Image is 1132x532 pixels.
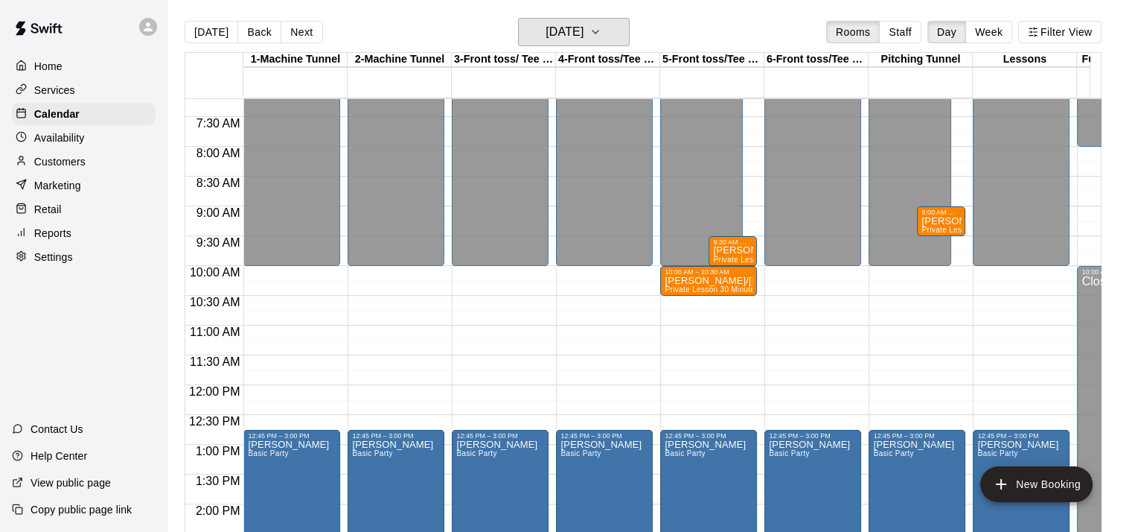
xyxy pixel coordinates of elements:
[348,53,452,67] div: 2-Machine Tunnel
[12,55,156,77] a: Home
[185,415,243,428] span: 12:30 PM
[12,151,156,173] a: Customers
[556,53,660,67] div: 4-Front toss/Tee Tunnel
[34,130,85,145] p: Availability
[31,449,87,463] p: Help Center
[193,117,244,130] span: 7:30 AM
[560,432,648,440] div: 12:45 PM – 3:00 PM
[12,103,156,125] a: Calendar
[31,502,132,517] p: Copy public page link
[185,21,238,43] button: [DATE]
[977,449,1017,457] span: Basic Party
[12,246,156,268] a: Settings
[12,127,156,149] a: Availability
[192,504,244,517] span: 2:00 PM
[34,226,71,241] p: Reports
[973,53,1077,67] div: Lessons
[921,209,961,216] div: 9:00 AM – 9:30 AM
[873,432,961,440] div: 12:45 PM – 3:00 PM
[665,268,752,276] div: 10:00 AM – 10:30 AM
[665,432,752,440] div: 12:45 PM – 3:00 PM
[12,79,156,101] a: Services
[248,449,288,457] span: Basic Party
[193,177,244,189] span: 8:30 AM
[980,466,1093,502] button: add
[193,147,244,159] span: 8:00 AM
[34,202,62,217] p: Retail
[193,206,244,219] span: 9:00 AM
[34,154,86,169] p: Customers
[185,385,243,398] span: 12:00 PM
[769,432,857,440] div: 12:45 PM – 3:00 PM
[192,475,244,487] span: 1:30 PM
[186,296,244,308] span: 10:30 AM
[518,18,630,46] button: [DATE]
[34,178,81,193] p: Marketing
[193,236,244,249] span: 9:30 AM
[927,21,966,43] button: Day
[12,198,156,221] a: Retail
[243,53,348,67] div: 1-Machine Tunnel
[826,21,880,43] button: Rooms
[12,174,156,197] a: Marketing
[452,53,556,67] div: 3-Front toss/ Tee Tunnel
[34,107,80,121] p: Calendar
[34,83,75,98] p: Services
[34,59,63,74] p: Home
[456,449,496,457] span: Basic Party
[713,238,752,246] div: 9:30 AM – 10:00 AM
[186,355,244,368] span: 11:30 AM
[560,449,601,457] span: Basic Party
[34,250,73,265] p: Settings
[713,256,866,264] span: Private Lesson 30 Minutes-Hitting/Catching
[869,53,973,67] div: Pitching Tunnel
[192,445,244,457] span: 1:00 PM
[352,432,440,440] div: 12:45 PM – 3:00 PM
[12,222,156,244] a: Reports
[660,53,764,67] div: 5-Front toss/Tee Tunnel
[879,21,921,43] button: Staff
[248,432,336,440] div: 12:45 PM – 3:00 PM
[665,285,818,294] span: Private Lesson 30 Minutes-Hitting/Catching
[237,21,281,43] button: Back
[186,266,244,279] span: 10:00 AM
[456,432,544,440] div: 12:45 PM – 3:00 PM
[977,432,1065,440] div: 12:45 PM – 3:00 PM
[965,21,1012,43] button: Week
[709,236,757,266] div: 9:30 AM – 10:00 AM: Adams/Blake
[917,206,965,236] div: 9:00 AM – 9:30 AM: Adams/Blake
[769,449,809,457] span: Basic Party
[31,422,83,437] p: Contact Us
[665,449,705,457] span: Basic Party
[764,53,869,67] div: 6-Front toss/Tee Tunnel
[546,22,583,42] h6: [DATE]
[186,326,244,338] span: 11:00 AM
[281,21,322,43] button: Next
[1018,21,1101,43] button: Filter View
[660,266,757,296] div: 10:00 AM – 10:30 AM: Adams/Chase
[873,449,913,457] span: Basic Party
[31,475,111,490] p: View public page
[921,226,1104,234] span: Private Lesson 30 Minutes-Pitching (Baseball Only)
[352,449,392,457] span: Basic Party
